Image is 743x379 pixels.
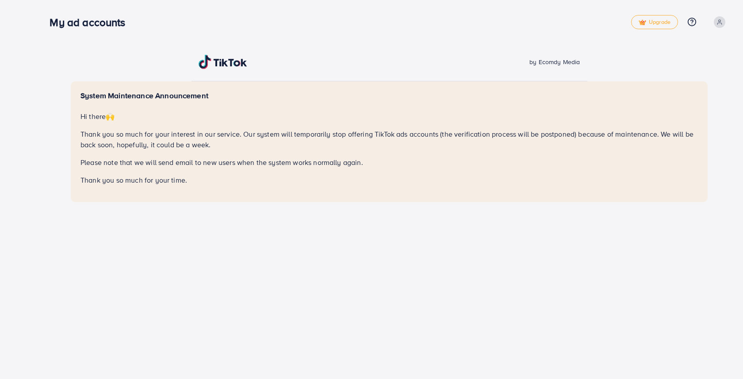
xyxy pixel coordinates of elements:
[639,19,646,26] img: tick
[80,175,698,185] p: Thank you so much for your time.
[106,111,115,121] span: 🙌
[631,15,678,29] a: tickUpgrade
[80,157,698,168] p: Please note that we will send email to new users when the system works normally again.
[529,57,580,66] span: by Ecomdy Media
[80,129,698,150] p: Thank you so much for your interest in our service. Our system will temporarily stop offering Tik...
[639,19,670,26] span: Upgrade
[80,111,698,122] p: Hi there
[50,16,132,29] h3: My ad accounts
[80,91,698,100] h5: System Maintenance Announcement
[199,55,247,69] img: TikTok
